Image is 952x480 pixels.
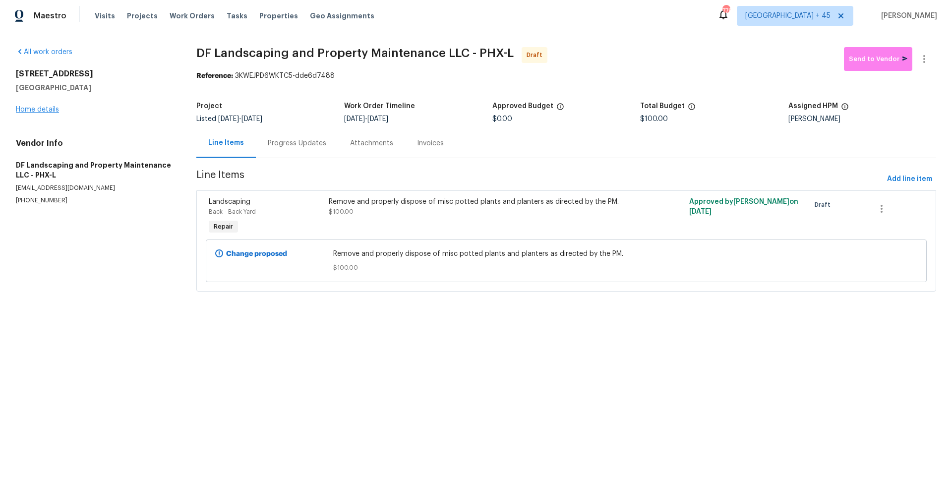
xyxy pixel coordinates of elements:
div: Progress Updates [268,138,326,148]
span: The total cost of line items that have been approved by both Opendoor and the Trade Partner. This... [556,103,564,116]
span: - [344,116,388,122]
span: $0.00 [492,116,512,122]
b: Reference: [196,72,233,79]
span: [PERSON_NAME] [877,11,937,21]
span: Landscaping [209,198,250,205]
span: Geo Assignments [310,11,374,21]
span: Visits [95,11,115,21]
span: Properties [259,11,298,21]
span: Approved by [PERSON_NAME] on [689,198,798,215]
span: Line Items [196,170,883,188]
div: [PERSON_NAME] [788,116,936,122]
a: Home details [16,106,59,113]
span: Draft [815,200,834,210]
h5: Approved Budget [492,103,553,110]
span: The total cost of line items that have been proposed by Opendoor. This sum includes line items th... [688,103,696,116]
span: Back - Back Yard [209,209,256,215]
span: Repair [210,222,237,232]
span: Add line item [887,173,932,185]
span: [DATE] [367,116,388,122]
a: All work orders [16,49,72,56]
h5: [GEOGRAPHIC_DATA] [16,83,173,93]
span: Work Orders [170,11,215,21]
span: Send to Vendor [849,54,907,65]
div: Line Items [208,138,244,148]
span: Listed [196,116,262,122]
span: DF Landscaping and Property Maintenance LLC - PHX-L [196,47,514,59]
button: Send to Vendor [844,47,912,71]
span: [DATE] [689,208,712,215]
span: $100.00 [329,209,354,215]
span: Remove and properly dispose of misc potted plants and planters as directed by the PM. [333,249,799,259]
h5: Total Budget [640,103,685,110]
h2: [STREET_ADDRESS] [16,69,173,79]
span: Tasks [227,12,247,19]
h5: Project [196,103,222,110]
span: The hpm assigned to this work order. [841,103,849,116]
p: [EMAIL_ADDRESS][DOMAIN_NAME] [16,184,173,192]
span: [DATE] [241,116,262,122]
div: 778 [722,6,729,16]
h5: DF Landscaping and Property Maintenance LLC - PHX-L [16,160,173,180]
div: 3KWEJPD6WKTC5-dde6d7488 [196,71,936,81]
span: Draft [527,50,546,60]
span: $100.00 [640,116,668,122]
span: - [218,116,262,122]
span: Projects [127,11,158,21]
span: [GEOGRAPHIC_DATA] + 45 [745,11,831,21]
span: [DATE] [344,116,365,122]
span: $100.00 [333,263,799,273]
h5: Assigned HPM [788,103,838,110]
span: Maestro [34,11,66,21]
button: Add line item [883,170,936,188]
div: Invoices [417,138,444,148]
h5: Work Order Timeline [344,103,415,110]
b: Change proposed [226,250,287,257]
h4: Vendor Info [16,138,173,148]
div: Attachments [350,138,393,148]
p: [PHONE_NUMBER] [16,196,173,205]
span: [DATE] [218,116,239,122]
div: Remove and properly dispose of misc potted plants and planters as directed by the PM. [329,197,623,207]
